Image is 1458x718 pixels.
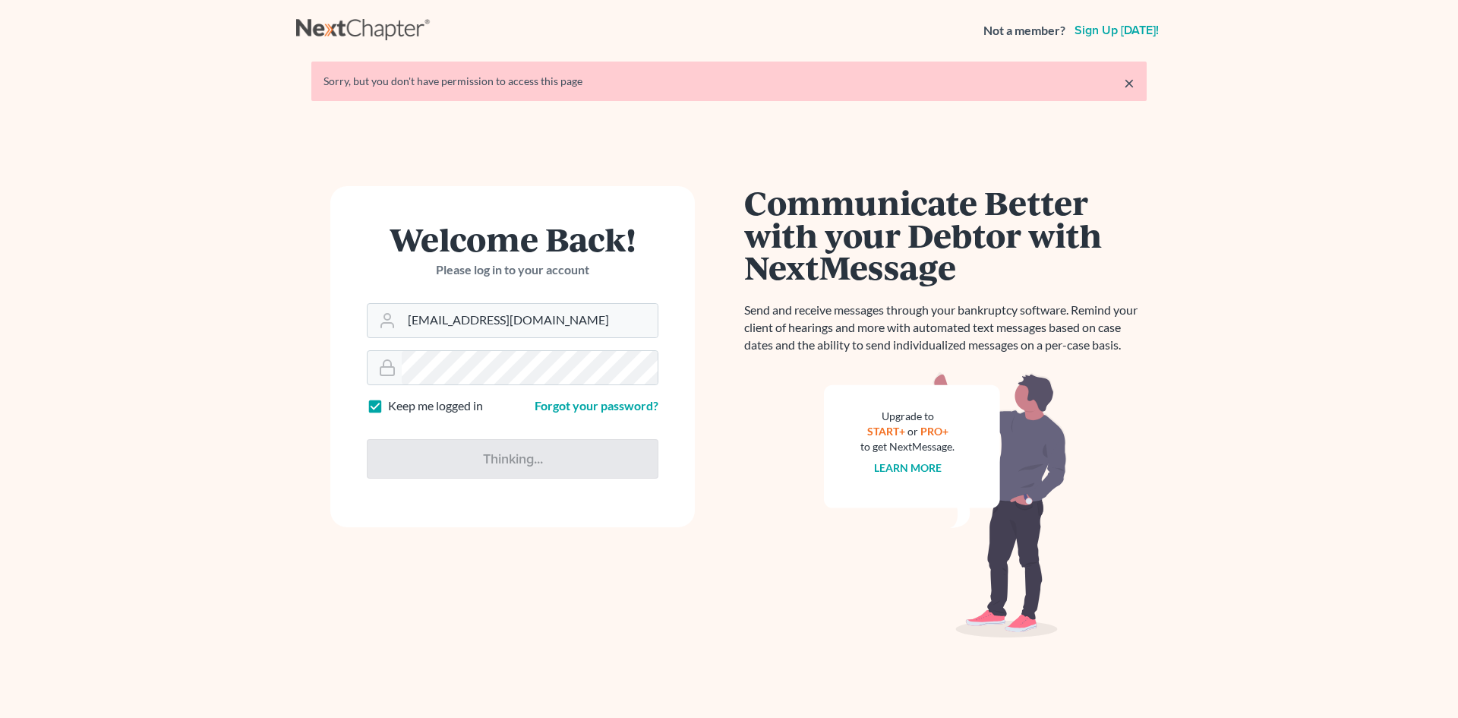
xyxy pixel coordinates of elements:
[983,22,1065,40] strong: Not a member?
[367,439,658,479] input: Thinking...
[323,74,1135,89] div: Sorry, but you don't have permission to access this page
[907,425,918,438] span: or
[744,302,1147,354] p: Send and receive messages through your bankruptcy software. Remind your client of hearings and mo...
[1071,24,1162,36] a: Sign up [DATE]!
[367,261,658,279] p: Please log in to your account
[860,439,955,454] div: to get NextMessage.
[867,425,905,438] a: START+
[1124,74,1135,92] a: ×
[920,425,948,438] a: PRO+
[367,223,658,255] h1: Welcome Back!
[744,186,1147,283] h1: Communicate Better with your Debtor with NextMessage
[388,397,483,415] label: Keep me logged in
[824,372,1067,638] img: nextmessage_bg-59042aed3d76b12b5cd301f8e5b87938c9018125f34e5fa2b7a6b67550977c72.svg
[874,461,942,474] a: Learn more
[535,398,658,413] a: Forgot your password?
[860,409,955,424] div: Upgrade to
[402,304,658,337] input: Email Address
